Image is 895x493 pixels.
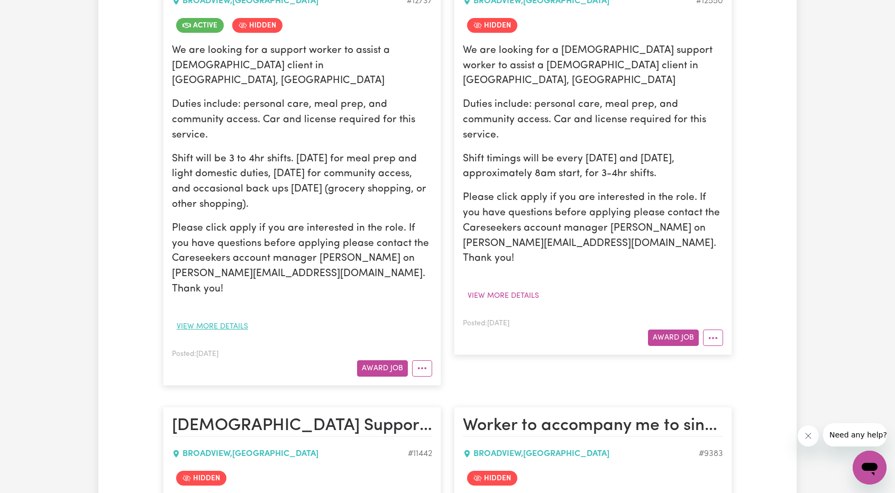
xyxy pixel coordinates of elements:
p: Please click apply if you are interested in the role. If you have questions before applying pleas... [172,221,432,297]
p: Shift will be 3 to 4hr shifts. [DATE] for meal prep and light domestic duties, [DATE] for communi... [172,152,432,213]
span: Job is hidden [467,18,517,33]
span: Posted: [DATE] [172,351,218,358]
div: Job ID #11442 [408,448,432,460]
div: BROADVIEW , [GEOGRAPHIC_DATA] [172,448,408,460]
div: BROADVIEW , [GEOGRAPHIC_DATA] [463,448,699,460]
button: More options [703,330,723,346]
h2: Female Support Worker Needed Every Thursday For 3 to 4 hours - BROADVIEW, South Australia [172,416,432,437]
iframe: Message from company [823,423,887,446]
p: We are looking for a support worker to assist a [DEMOGRAPHIC_DATA] client in [GEOGRAPHIC_DATA], [... [172,43,432,89]
p: Shift timings will be every [DATE] and [DATE], approximately 8am start, for 3-4hr shifts. [463,152,723,182]
button: View more details [172,318,253,335]
span: Job is hidden [176,471,226,486]
button: View more details [463,288,544,304]
span: Job is hidden [232,18,282,33]
button: More options [412,360,432,377]
p: Duties include: personal care, meal prep, and community access. Car and license required for this... [463,97,723,143]
span: Job is active [176,18,224,33]
div: Job ID #9383 [699,448,723,460]
iframe: Button to launch messaging window [853,451,887,485]
button: Award Job [648,330,699,346]
span: Posted: [DATE] [463,320,509,327]
iframe: Close message [798,425,819,446]
span: Need any help? [6,7,64,16]
p: Please click apply if you are interested in the role. If you have questions before applying pleas... [463,190,723,267]
p: We are looking for a [DEMOGRAPHIC_DATA] support worker to assist a [DEMOGRAPHIC_DATA] client in [... [463,43,723,89]
button: Award Job [357,360,408,377]
span: Job is hidden [467,471,517,486]
p: Duties include: personal care, meal prep, and community access. Car and license required for this... [172,97,432,143]
h2: Worker to accompany me to singing. [463,416,723,437]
